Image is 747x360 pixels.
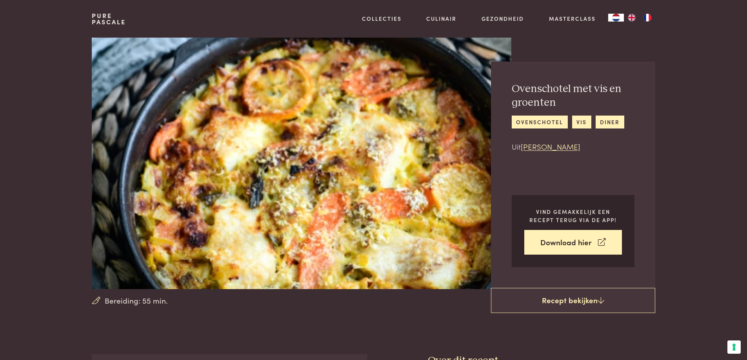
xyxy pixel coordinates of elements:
a: Gezondheid [482,14,524,23]
p: Uit [512,141,634,152]
a: Download hier [524,230,622,255]
a: PurePascale [92,13,126,25]
a: Recept bekijken [491,288,655,313]
a: diner [596,116,624,128]
a: EN [624,14,640,22]
a: ovenschotel [512,116,568,128]
div: Language [608,14,624,22]
img: Ovenschotel met vis en groenten [92,38,511,289]
aside: Language selected: Nederlands [608,14,655,22]
a: vis [572,116,591,128]
a: Masterclass [549,14,596,23]
span: Bereiding: 55 min. [105,295,168,306]
button: Uw voorkeuren voor toestemming voor trackingtechnologieën [727,340,741,354]
a: [PERSON_NAME] [521,141,580,152]
a: NL [608,14,624,22]
a: Culinair [426,14,456,23]
h2: Ovenschotel met vis en groenten [512,82,634,109]
p: Vind gemakkelijk een recept terug via de app! [524,208,622,224]
ul: Language list [624,14,655,22]
a: Collecties [362,14,402,23]
a: FR [640,14,655,22]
